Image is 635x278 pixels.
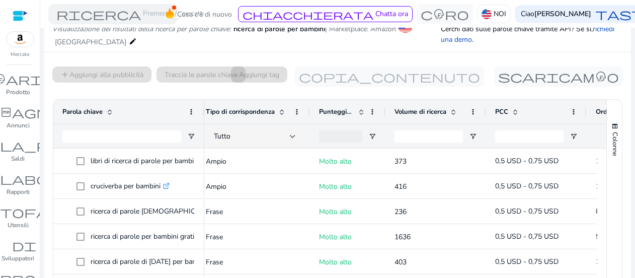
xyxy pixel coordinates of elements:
input: Filtro del volume di ricerca in ingresso [394,130,463,143]
button: Apri il menu Filtro [469,132,477,141]
font: libri di ricerca di parole per bambini [91,156,199,166]
font: NOI [494,9,506,19]
font: Frase [206,257,223,267]
font: Mercato [11,51,30,58]
button: Apri il menu Filtro [187,132,195,141]
font: Colonne [610,132,619,156]
font: PCC [495,107,508,116]
font: Frase [206,207,223,217]
font: 13 [596,181,604,191]
font: centro [421,7,469,21]
font: Tipo di corrispondenza [206,107,275,116]
font: 0,5 USD - 0,75 USD [495,181,559,191]
font: 12 [596,257,604,266]
font: 8 [596,206,600,216]
font: Utensili [8,221,29,229]
font: Saldi [11,155,25,163]
font: 416 [394,182,407,191]
font: Frase [206,232,223,242]
button: scaricamento [494,66,623,87]
font: Prodotto [6,88,30,96]
font: Ampio [206,157,226,166]
font: 0,5 USD - 0,75 USD [495,232,559,241]
font: Molto alto [319,257,352,267]
font: Annunci [7,121,30,129]
font: 55 [596,232,604,241]
font: . [472,35,473,44]
font: ricerca di parole di [DATE] per bambini [91,257,209,266]
button: centro [417,4,473,24]
font: Volume di ricerca [394,107,446,116]
font: Premere [143,9,169,18]
font: Parola chiave [62,107,103,116]
font: chiacchierata [243,9,373,21]
font: Rapporti [7,188,30,196]
font: Molto alto [319,157,352,166]
font: cruciverba per bambini [91,181,161,191]
font: 0,5 USD - 0,75 USD [495,156,559,166]
font: Ampio [206,182,226,191]
font: Molto alto [319,182,352,191]
img: us.svg [482,9,492,19]
font: ricerca di parole [DEMOGRAPHIC_DATA] per bambini [91,206,258,216]
font: ricerca di parole per bambini gratis [91,232,198,241]
font: 236 [394,207,407,217]
font: 1636 [394,232,411,242]
font: Molto alto [319,207,352,217]
font: [GEOGRAPHIC_DATA] [55,37,126,47]
font: Sviluppatori [2,254,34,262]
font: Molto alto [319,232,352,242]
font: [PERSON_NAME] [534,9,591,19]
mat-icon: edit [129,35,137,47]
font: ricerca [56,7,141,21]
font: Chatta ora [375,9,408,19]
button: Apri il menu Filtro [570,132,578,141]
font: Cosa c'è di nuovo [177,10,232,19]
font: 403 [394,257,407,267]
font: scaricamento [498,69,619,84]
font: 373 [394,157,407,166]
font: Tutto [214,131,230,141]
font: 13 [596,156,604,166]
input: Input filtro parole chiave [62,130,181,143]
img: amazon.svg [7,32,34,47]
font: Punteggio di pertinenza [319,107,392,116]
font: Ciao [521,9,534,19]
button: chiacchierataChatta ora [238,6,413,22]
input: Ingresso filtro CPC [495,130,564,143]
font: 0,5 USD - 0,75 USD [495,206,559,216]
button: Apri il menu Filtro [368,132,376,141]
font: 0,5 USD - 0,75 USD [495,257,559,266]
